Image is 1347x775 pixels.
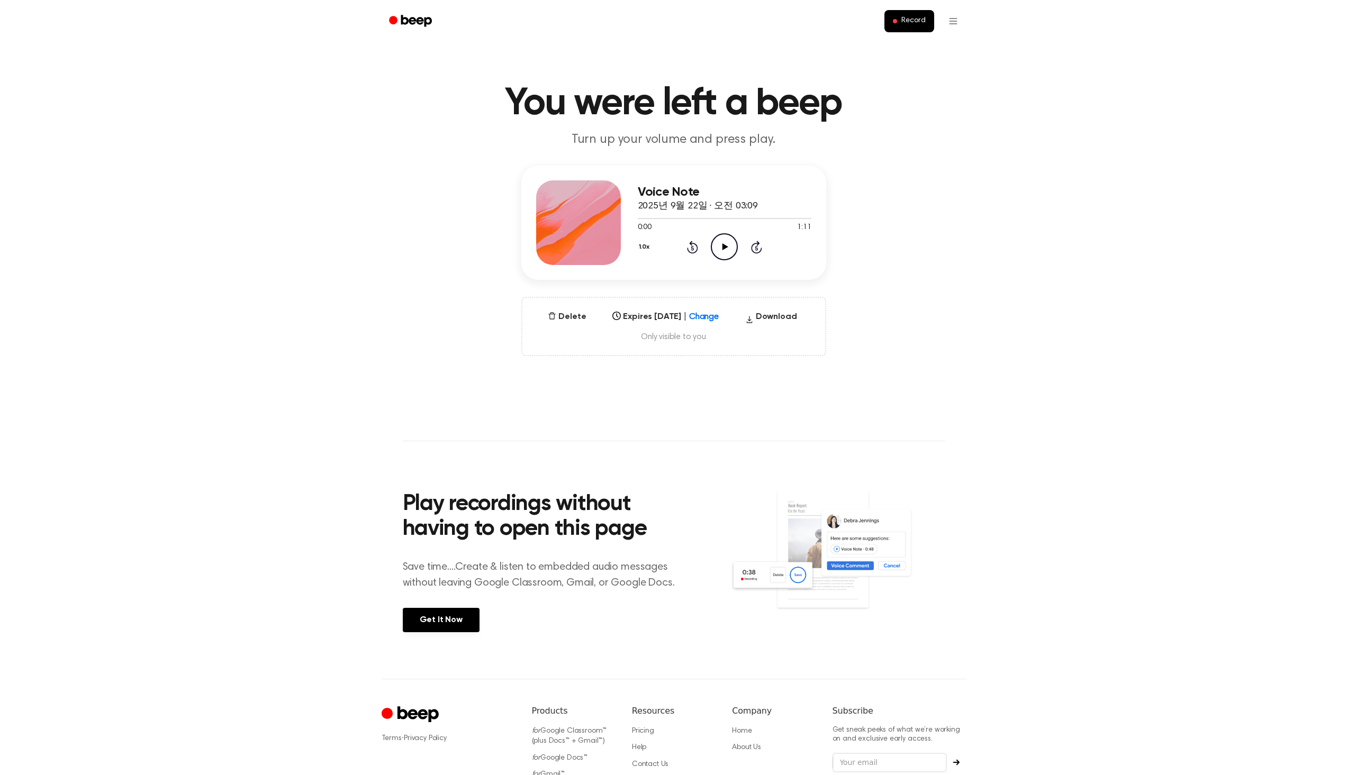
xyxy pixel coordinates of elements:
a: forGoogle Classroom™ (plus Docs™ + Gmail™) [532,727,607,745]
a: Get It Now [403,608,480,632]
a: Terms [382,735,402,742]
a: Cruip [382,705,441,725]
i: for [532,727,541,735]
img: Voice Comments on Docs and Recording Widget [730,489,944,631]
span: 2025년 9월 22일 · 오전 03:09 [638,202,758,211]
h6: Company [732,705,815,717]
div: · [382,733,515,744]
a: About Us [732,744,761,751]
span: Only visible to you [535,332,812,342]
input: Your email [833,753,947,773]
a: Help [632,744,646,751]
button: Record [884,10,934,32]
h3: Voice Note [638,185,811,199]
p: Get sneak peeks of what we’re working on and exclusive early access. [833,726,966,744]
h6: Products [532,705,615,717]
h6: Resources [632,705,715,717]
p: Turn up your volume and press play. [471,131,877,149]
button: Subscribe [947,759,966,765]
span: 1:11 [797,222,811,233]
button: Open menu [941,8,966,34]
button: 1.0x [638,238,654,256]
p: Save time....Create & listen to embedded audio messages without leaving Google Classroom, Gmail, ... [403,559,688,591]
a: Home [732,727,752,735]
h1: You were left a beep [403,85,945,123]
a: Pricing [632,727,654,735]
span: Record [901,16,925,26]
i: for [532,754,541,762]
h2: Play recordings without having to open this page [403,492,688,542]
a: forGoogle Docs™ [532,754,588,762]
a: Privacy Policy [404,735,447,742]
button: Delete [544,311,590,323]
button: Download [741,311,801,327]
a: Contact Us [632,761,668,768]
span: 0:00 [638,222,652,233]
h6: Subscribe [833,705,966,717]
a: Beep [382,11,441,32]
